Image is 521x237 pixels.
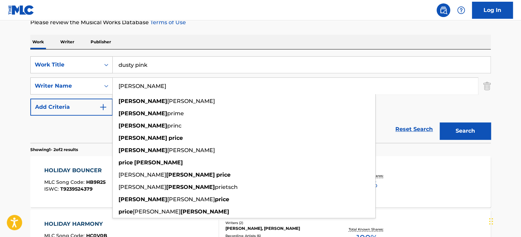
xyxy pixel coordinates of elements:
[216,172,231,178] strong: price
[35,82,96,90] div: Writer Name
[437,3,450,17] a: Public Search
[134,159,183,166] strong: [PERSON_NAME]
[487,204,521,237] iframe: Chat Widget
[60,186,93,192] span: T9239524379
[30,99,113,116] button: Add Criteria
[119,135,167,141] strong: [PERSON_NAME]
[169,135,183,141] strong: price
[225,225,328,232] div: [PERSON_NAME], [PERSON_NAME]
[44,220,107,228] div: HOLIDAY HARMONY
[119,208,133,215] strong: price
[8,5,34,15] img: MLC Logo
[215,196,229,203] strong: price
[454,3,468,17] div: Help
[44,166,106,175] div: HOLIDAY BOUNCER
[167,196,215,203] span: [PERSON_NAME]
[167,110,184,117] span: prime
[119,110,167,117] strong: [PERSON_NAME]
[149,19,186,26] a: Terms of Use
[35,61,96,69] div: Work Title
[457,6,465,14] img: help
[180,208,229,215] strong: [PERSON_NAME]
[89,35,113,49] p: Publisher
[166,184,215,190] strong: [PERSON_NAME]
[348,227,385,232] p: Total Known Shares:
[30,35,46,49] p: Work
[119,184,166,190] span: [PERSON_NAME]
[167,122,181,129] span: princ
[440,122,491,139] button: Search
[86,179,106,185] span: HB9R25
[119,196,167,203] strong: [PERSON_NAME]
[133,208,180,215] span: [PERSON_NAME]
[30,18,491,27] p: Please review the Musical Works Database
[215,184,238,190] span: prietsch
[472,2,513,19] a: Log In
[167,98,215,104] span: [PERSON_NAME]
[119,172,166,178] span: [PERSON_NAME]
[44,179,86,185] span: MLC Song Code :
[58,35,76,49] p: Writer
[483,77,491,94] img: Delete Criterion
[44,186,60,192] span: ISWC :
[119,147,167,153] strong: [PERSON_NAME]
[119,159,133,166] strong: price
[225,220,328,225] div: Writers ( 2 )
[99,103,107,111] img: 9d2ae6d4665cec9f34b9.svg
[30,156,491,207] a: HOLIDAY BOUNCERMLC Song Code:HB9R25ISWC:T9239524379Writers (2)[PERSON_NAME], [PERSON_NAME]Recordi...
[392,122,436,137] a: Reset Search
[167,147,215,153] span: [PERSON_NAME]
[166,172,215,178] strong: [PERSON_NAME]
[119,122,167,129] strong: [PERSON_NAME]
[30,147,78,153] p: Showing 1 - 2 of 2 results
[119,98,167,104] strong: [PERSON_NAME]
[439,6,447,14] img: search
[30,56,491,143] form: Search Form
[489,211,493,232] div: Drag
